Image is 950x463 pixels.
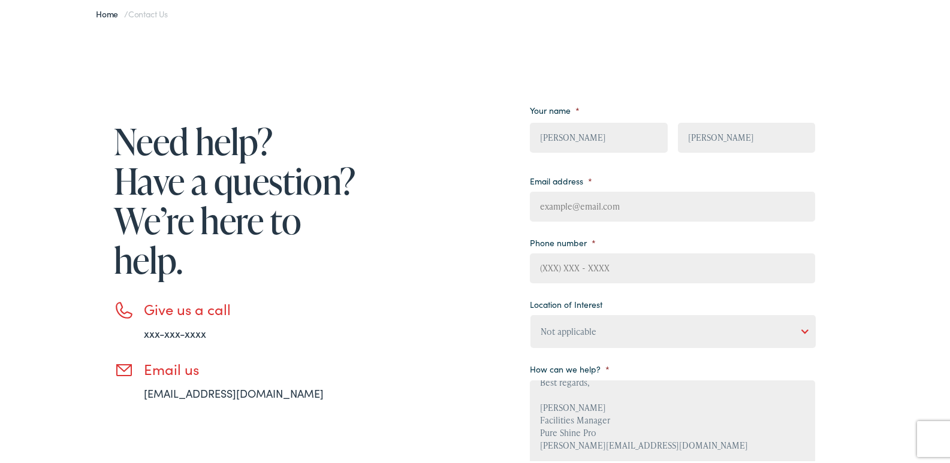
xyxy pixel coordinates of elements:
[530,189,815,219] input: example@email.com
[144,323,206,338] a: xxx-xxx-xxxx
[144,358,360,376] h3: Email us
[144,298,360,316] h3: Give us a call
[678,120,815,150] input: Last name
[530,361,610,372] label: How can we help?
[530,102,580,113] label: Your name
[128,5,168,17] span: Contact Us
[114,119,360,277] h1: Need help? Have a question? We’re here to help.
[530,235,596,246] label: Phone number
[144,383,324,398] a: [EMAIL_ADDRESS][DOMAIN_NAME]
[96,5,168,17] span: /
[96,5,124,17] a: Home
[530,120,667,150] input: First name
[530,296,602,307] label: Location of Interest
[530,173,592,184] label: Email address
[530,251,815,281] input: (XXX) XXX - XXXX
